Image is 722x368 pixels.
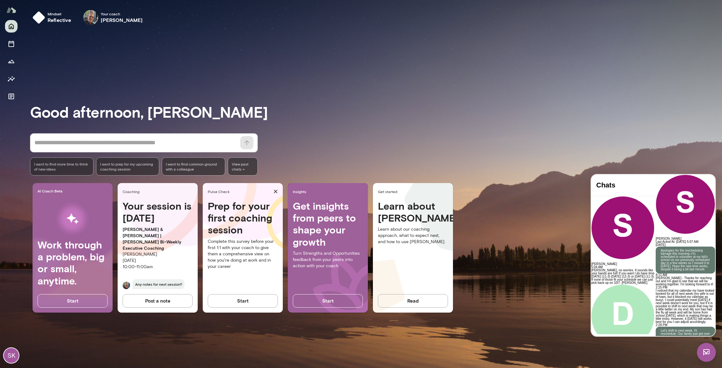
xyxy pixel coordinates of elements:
div: I want to find more time to think of new ideas [30,157,94,176]
p: Turn Strengths and Opportunities feedback from your peers into action with your coach. [293,250,363,269]
p: I noticed that my calendar my have looked booked for all of next week (my wife is out of town, bu... [64,115,124,149]
span: Mindset [48,11,71,16]
p: Complete this survey before your first 1:1 with your coach to give them a comprehensive view on h... [208,238,278,270]
span: Insights [293,189,365,194]
button: Start [38,294,108,307]
p: 10:00 - 11:00am [123,264,193,270]
img: AI Workflows [45,199,100,239]
p: Let's shift to next week, I'll reschedule. Our family just got over whatever-is-going-around and ... [69,155,119,173]
p: [DATE] [123,258,193,264]
button: Read [378,294,448,307]
img: Steve Oliver [83,10,98,25]
h4: Chats [5,7,59,15]
div: I want to find common ground with a colleague [162,157,225,176]
img: Steve [123,282,130,289]
h6: [PERSON_NAME] [64,63,124,66]
h4: Your session is [DATE] [123,200,193,224]
span: Coaching [123,189,195,194]
button: Start [293,294,363,307]
span: I want to prep for my upcoming coaching session [100,161,155,171]
img: mindset [33,11,45,24]
div: I want to prep for my upcoming coaching session [96,157,160,176]
span: 2:28 PM [64,149,76,152]
p: [PERSON_NAME] [123,251,193,258]
h4: Work through a problem, big or small, anytime. [38,239,108,287]
h3: Good afternoon, [PERSON_NAME] [30,103,722,120]
button: Post a note [123,294,193,307]
h6: [PERSON_NAME] [101,16,143,24]
span: I want to find common ground with a colleague [166,161,221,171]
span: [DATE] [64,69,74,72]
img: Mento [6,4,16,16]
span: Your coach [101,11,143,16]
button: Insights [5,73,18,85]
span: AI Coach Beta [38,188,110,193]
span: Pulse Check [208,189,271,194]
span: Get started [378,189,450,194]
h4: Learn about [PERSON_NAME] [378,200,448,224]
span: 8:11 AM [64,99,76,102]
button: Mindsetreflective [30,8,76,28]
h6: reflective [48,16,71,24]
p: [PERSON_NAME] & [PERSON_NAME] | [PERSON_NAME] Bi-Weekly Executive Coaching [123,226,193,251]
div: Steve OliverYour coach[PERSON_NAME] [79,8,147,28]
div: SK [4,348,19,363]
span: Any notes for next session? [133,279,185,289]
span: View past chats -> [228,157,258,176]
span: I want to find more time to think of new ideas [34,161,89,171]
h4: Get insights from peers to shape your growth [293,200,363,248]
p: [PERSON_NAME] - Thanks for reaching out and I'm glad to see that we will be working together. I'm... [64,102,124,111]
p: Apologies for the rescheduling barrage this morning--I'm scheduled to volunteer at my kid's schoo... [69,74,119,96]
p: Learn about our coaching approach, what to expect next, and how to use [PERSON_NAME]. [378,226,448,245]
button: Start [208,294,278,307]
button: Sessions [5,38,18,50]
h4: Prep for your first coaching session [208,200,278,236]
button: Home [5,20,18,33]
button: Growth Plan [5,55,18,68]
span: 2:25 PM [64,111,76,115]
button: Documents [5,90,18,103]
span: Last Active At: [DATE] 5:07 AM [64,65,107,69]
